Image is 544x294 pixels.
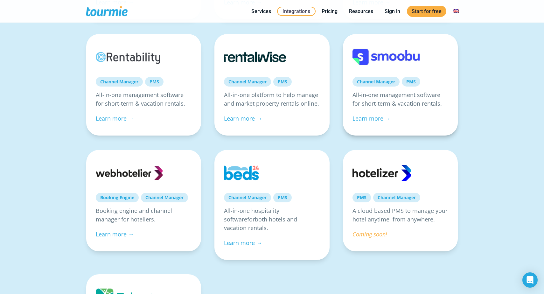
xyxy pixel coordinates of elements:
p: A cloud based PMS to manage your hotel anytime, from anywhere. [352,206,448,224]
a: Learn more → [96,230,134,238]
p: All-in-one platform to help manage and market property rentals online. [224,91,320,108]
a: PMS [402,77,420,87]
span: both hotels and vacation rentals [224,215,297,232]
p: All-in-one management software for short-term & vacation rentals. [96,91,192,108]
a: Start for free [407,6,446,17]
a: Channel Manager [352,77,400,87]
a: Learn more → [352,115,391,122]
a: Services [247,7,276,15]
a: Channel Manager [373,193,420,202]
a: Channel Manager [141,193,188,202]
a: Learn more → [96,115,134,122]
span: Coming soon! [352,230,387,238]
a: Channel Manager [96,77,143,87]
a: Booking Engine [96,193,139,202]
a: Resources [344,7,378,15]
a: Integrations [277,7,316,16]
a: Pricing [317,7,342,15]
span: . [267,224,268,232]
p: Booking engine and channel manager for hoteliers. [96,206,192,224]
p: All-in-one management software for short-term & vacation rentals. [352,91,448,108]
a: Learn more → [224,115,262,122]
a: Sign in [380,7,405,15]
a: PMS [273,193,292,202]
a: PMS [273,77,292,87]
div: Open Intercom Messenger [522,272,538,288]
a: PMS [145,77,164,87]
p: All-in-one hospitality software [224,206,320,232]
a: Channel Manager [224,77,271,87]
a: Channel Manager [224,193,271,202]
a: Learn more → [224,239,262,247]
a: PMS [352,193,371,202]
span: for [247,215,255,223]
